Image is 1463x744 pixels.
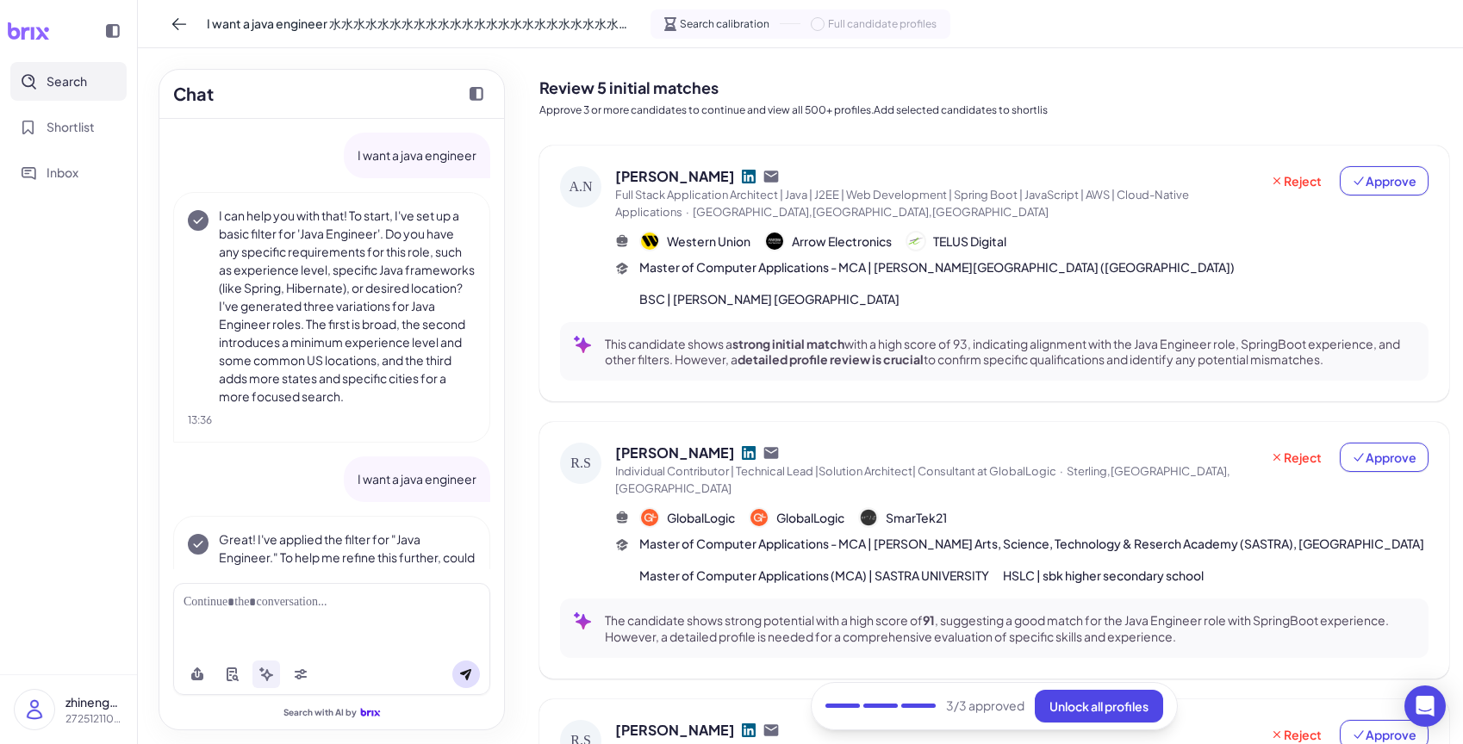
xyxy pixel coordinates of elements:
p: I can help you with that! To start, I've set up a basic filter for 'Java Engineer'. Do you have a... [219,207,476,406]
p: I want a java engineer [358,470,476,488]
img: user_logo.png [15,690,54,729]
h2: Chat [173,81,214,107]
span: I want a java engineer 水水水水水水水水水水水水水水水水水水水水水水水水水水水水水水水水水水水水水水水水水水水水水水水水水水水[PERSON_NAME]杀杀杀杀杀杀杀杀杀杀... [207,15,637,33]
span: Approve [1352,172,1416,189]
span: Full Stack Application Architect | Java | J2EE | Web Development | Spring Boot | JavaScript | AWS... [615,188,1189,219]
span: GlobalLogic [667,509,735,527]
button: Collapse chat [463,80,490,108]
img: 公司logo [641,232,658,250]
span: TELUS Digital [933,232,1006,251]
img: 公司logo [641,509,658,526]
span: Reject [1270,726,1322,743]
strong: detailed profile review is crucial [738,351,924,367]
div: Open Intercom Messenger [1404,685,1446,727]
strong: 91 [923,612,935,628]
span: [PERSON_NAME] [615,443,735,463]
img: 公司logo [860,509,877,526]
span: · [1060,464,1063,478]
span: [PERSON_NAME] [615,166,735,187]
button: Inbox [10,153,127,192]
span: Shortlist [47,118,95,136]
span: Reject [1270,449,1322,466]
button: Reject [1259,443,1333,472]
span: Individual Contributor | Technical Lead |Solution Architect| Consultant at GlobalLogic [615,464,1056,478]
p: I want a java engineer [358,146,476,164]
button: Approve [1340,166,1429,195]
img: 公司logo [907,232,924,250]
h2: Review 5 initial matches [539,76,1449,99]
span: Unlock all profiles [1049,698,1149,714]
button: Search [10,62,127,101]
button: Approve [1340,443,1429,472]
span: Reject [1270,172,1322,189]
span: [GEOGRAPHIC_DATA],[GEOGRAPHIC_DATA],[GEOGRAPHIC_DATA] [693,205,1049,219]
span: Master of Computer Applications - MCA | [PERSON_NAME][GEOGRAPHIC_DATA] ([GEOGRAPHIC_DATA]) [639,258,1235,276]
span: Sterling,[GEOGRAPHIC_DATA],[GEOGRAPHIC_DATA] [615,464,1230,495]
span: 3 /3 approved [946,697,1024,716]
p: This candidate shows a with a high score of 93, indicating alignment with the Java Engineer role,... [605,336,1415,367]
span: Full candidate profiles [828,16,937,32]
p: zhineng666 lai666 [65,693,123,711]
div: A.N [560,166,601,208]
span: Search calibration [680,16,769,32]
div: R.S [560,443,601,484]
button: Unlock all profiles [1035,690,1163,722]
strong: strong initial match [732,336,844,351]
span: SmarTek21 [886,509,947,527]
span: Master of Computer Applications - MCA | [PERSON_NAME] Arts, Science, Technology & Reserch Academy... [639,535,1424,553]
span: Search with AI by [283,707,357,718]
p: 2725121109 单人企业 [65,711,123,727]
p: Approve 3 or more candidates to continue and view all 500+ profiles.Add selected candidates to sh... [539,102,1449,118]
span: Approve [1352,726,1416,743]
span: GlobalLogic [776,509,844,527]
img: 公司logo [750,509,768,526]
span: · [686,205,689,219]
span: [PERSON_NAME] [615,720,735,741]
span: Western Union [667,232,750,251]
img: 公司logo [766,232,783,250]
p: The candidate shows strong potential with a high score of , suggesting a good match for the Java ... [605,612,1415,643]
button: Shortlist [10,108,127,146]
div: 13:36 [188,412,476,428]
span: Master of Computer Applications (MCA) | SASTRA UNIVERSITY [639,567,989,585]
span: BSC | [PERSON_NAME] [GEOGRAPHIC_DATA] [639,290,900,308]
span: Search [47,72,87,90]
button: Send message [452,660,480,688]
button: Reject [1259,166,1333,195]
span: Arrow Electronics [792,232,892,251]
span: Inbox [47,164,78,182]
span: HSLC | sbk higher secondary school [1003,567,1204,585]
span: Approve [1352,449,1416,466]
